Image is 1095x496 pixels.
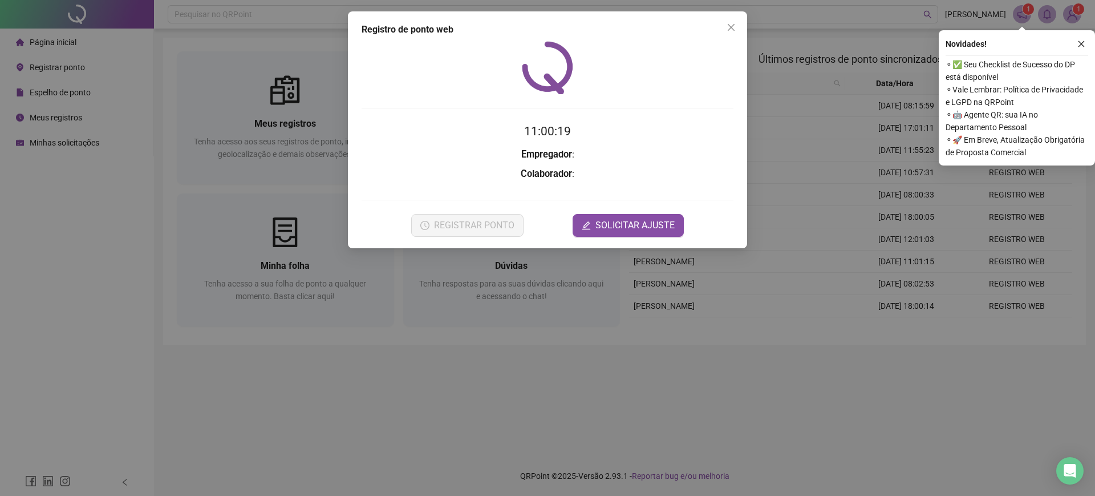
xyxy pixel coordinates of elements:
span: ⚬ 🤖 Agente QR: sua IA no Departamento Pessoal [946,108,1088,134]
span: edit [582,221,591,230]
span: ⚬ Vale Lembrar: Política de Privacidade e LGPD na QRPoint [946,83,1088,108]
strong: Empregador [521,149,572,160]
h3: : [362,167,733,182]
time: 11:00:19 [524,124,571,138]
span: ⚬ ✅ Seu Checklist de Sucesso do DP está disponível [946,58,1088,83]
h3: : [362,147,733,162]
span: ⚬ 🚀 Em Breve, Atualização Obrigatória de Proposta Comercial [946,134,1088,159]
span: SOLICITAR AJUSTE [595,219,675,232]
span: Novidades ! [946,38,987,50]
strong: Colaborador [521,168,572,179]
button: Close [722,18,740,37]
button: editSOLICITAR AJUSTE [573,214,684,237]
img: QRPoint [522,41,573,94]
div: Registro de ponto web [362,23,733,37]
button: REGISTRAR PONTO [411,214,524,237]
span: close [1077,40,1085,48]
span: close [727,23,736,32]
div: Open Intercom Messenger [1056,457,1084,485]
